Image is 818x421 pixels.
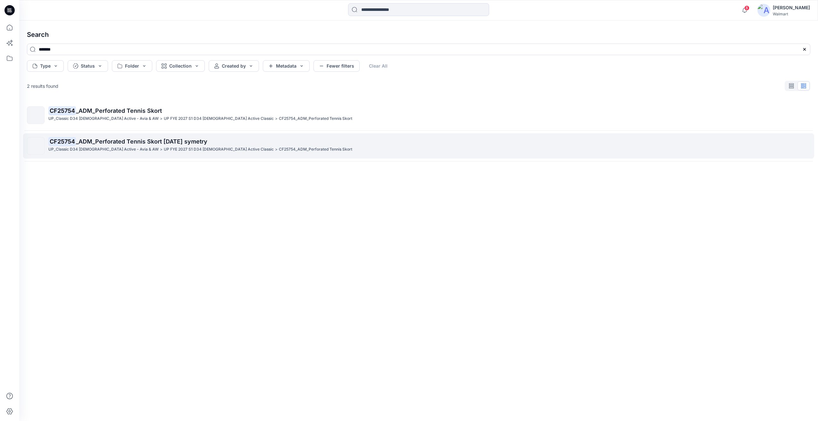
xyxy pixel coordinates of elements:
button: Metadata [263,60,310,72]
div: Walmart [773,12,810,16]
p: 2 results found [27,83,58,89]
mark: CF25754 [48,137,76,146]
p: > [160,146,163,153]
button: Folder [112,60,152,72]
span: _ADM_Perforated Tennis Skort [DATE] symetry [76,138,207,145]
span: _ADM_Perforated Tennis Skort [76,107,162,114]
span: 8 [744,5,749,11]
img: avatar [757,4,770,17]
p: > [275,115,278,122]
p: > [160,115,163,122]
button: Collection [156,60,205,72]
p: UP FYE 2027 S1 D34 Ladies Active Classic [164,115,274,122]
button: Fewer filters [313,60,360,72]
p: UP_Classic D34 Ladies Active - Avia & AW [48,115,159,122]
a: CF25754_ADM_Perforated Tennis Skort [DATE] symetryUP_Classic D34 [DEMOGRAPHIC_DATA] Active - Avia... [23,133,814,159]
h4: Search [22,26,815,44]
button: Created by [209,60,259,72]
p: > [275,146,278,153]
a: CF25754_ADM_Perforated Tennis SkortUP_Classic D34 [DEMOGRAPHIC_DATA] Active - Avia & AW>UP FYE 20... [23,103,814,128]
p: CF25754_ADM_Perforated Tennis Skort [279,115,352,122]
mark: CF25754 [48,106,76,115]
button: Type [27,60,64,72]
p: UP_Classic D34 Ladies Active - Avia & AW [48,146,159,153]
div: [PERSON_NAME] [773,4,810,12]
p: UP FYE 2027 S1 D34 Ladies Active Classic [164,146,274,153]
button: Status [68,60,108,72]
p: CF25754_ADM_Perforated Tennis Skort [279,146,352,153]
